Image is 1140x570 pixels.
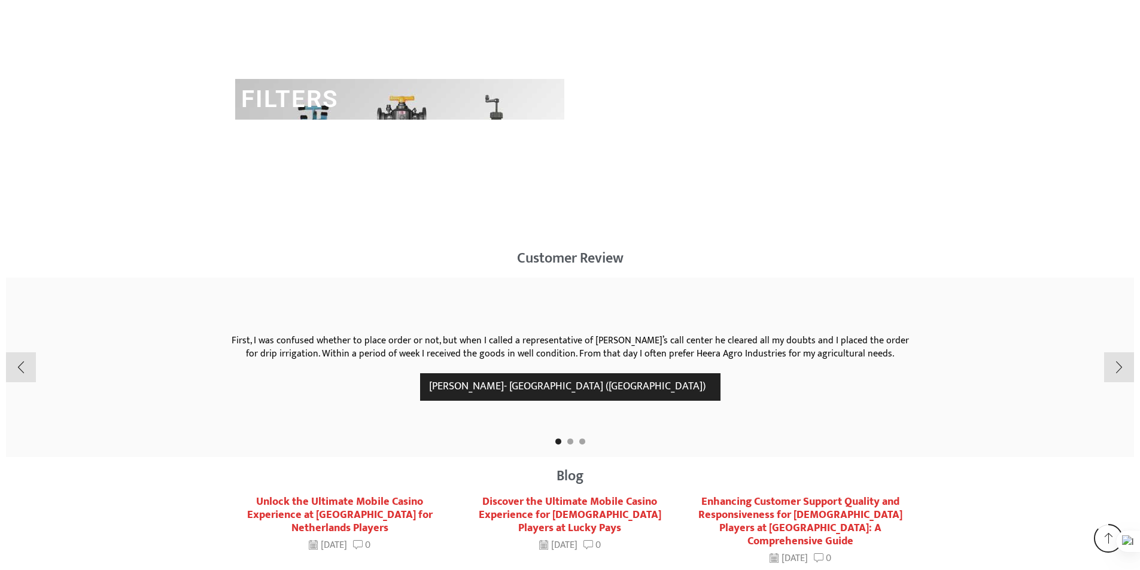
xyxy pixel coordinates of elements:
[814,551,831,565] a: 0
[1104,352,1134,382] div: Next slide
[539,538,577,552] time: [DATE]
[555,438,561,444] span: Go to slide 1
[365,537,370,553] span: 0
[698,492,902,550] a: Enhancing Customer Support Quality and Responsiveness for [DEMOGRAPHIC_DATA] Players at [GEOGRAPH...
[826,550,831,566] span: 0
[235,469,905,483] h2: Blog
[579,438,585,444] span: Go to slide 3
[353,538,370,552] a: 0
[479,492,661,537] a: Discover the Ultimate Mobile Casino Experience for [DEMOGRAPHIC_DATA] Players at Lucky Pays
[567,438,573,444] span: Go to slide 2
[241,85,338,113] a: FILTERS
[247,492,433,537] a: Unlock the Ultimate Mobile Casino Experience at [GEOGRAPHIC_DATA] for Netherlands Players
[309,538,347,552] time: [DATE]
[770,551,808,565] time: [DATE]
[6,251,1134,266] h2: Customer Review​
[420,373,721,401] div: [PERSON_NAME]- [GEOGRAPHIC_DATA] ([GEOGRAPHIC_DATA])
[6,352,36,382] div: Previous slide
[595,537,601,553] span: 0
[6,278,1134,457] div: 2 / 5
[583,538,601,552] a: 0
[229,334,911,362] div: First, I was confused whether to place order or not, but when I called a representative of [PERSO...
